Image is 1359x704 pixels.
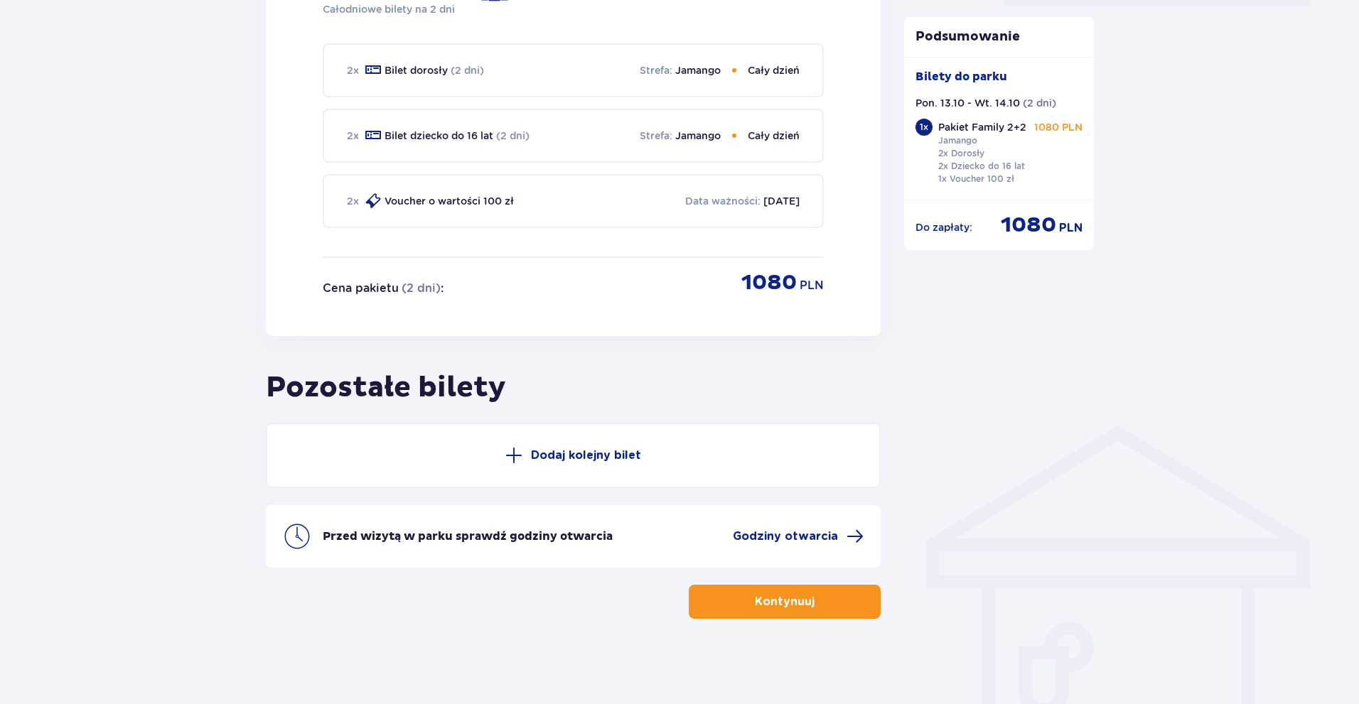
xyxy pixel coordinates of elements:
[266,353,881,406] h2: Pozostałe bilety
[496,129,530,143] p: (2 dni)
[915,96,1020,110] p: Pon. 13.10 - Wt. 14.10
[675,63,721,77] p: Jamango
[531,448,641,463] p: Dodaj kolejny bilet
[347,194,359,208] p: 2 x
[748,129,800,143] p: Cały dzień
[1023,96,1056,110] p: ( 2 dni )
[689,585,881,619] button: Kontynuuj
[323,281,399,296] p: Cena pakietu
[904,28,1095,45] p: Podsumowanie
[266,423,881,488] button: Dodaj kolejny bilet
[800,278,824,293] p: PLN
[323,529,613,544] p: Przed wizytą w parku sprawdź godziny otwarcia
[441,281,444,296] p: :
[1059,220,1083,236] span: PLN
[640,63,672,77] p: Strefa :
[685,194,761,208] p: Data ważności :
[938,134,977,147] p: Jamango
[323,2,824,16] p: Całodniowe bilety na 2 dni
[385,129,493,143] p: Bilet dziecko do 16 lat
[640,129,672,143] p: Strefa :
[915,220,972,234] p: Do zapłaty :
[451,63,484,77] p: (2 dni)
[385,194,514,208] p: Voucher o wartości 100 zł
[1034,120,1083,134] p: 1080 PLN
[748,63,800,77] p: Cały dzień
[675,129,721,143] p: Jamango
[755,594,815,610] p: Kontynuuj
[347,129,359,143] p: 2 x
[1001,212,1056,239] span: 1080
[915,119,933,136] div: 1 x
[733,528,864,545] a: Godziny otwarcia
[763,194,800,208] p: [DATE]
[402,281,441,296] p: ( 2 dni )
[938,147,1025,185] p: 2x Dorosły 2x Dziecko do 16 lat 1x Voucher 100 zł
[385,63,448,77] p: Bilet dorosły
[733,529,838,544] span: Godziny otwarcia
[741,269,797,296] p: 1080
[347,63,359,77] p: 2 x
[915,69,1007,85] p: Bilety do parku
[938,120,1026,134] p: Pakiet Family 2+2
